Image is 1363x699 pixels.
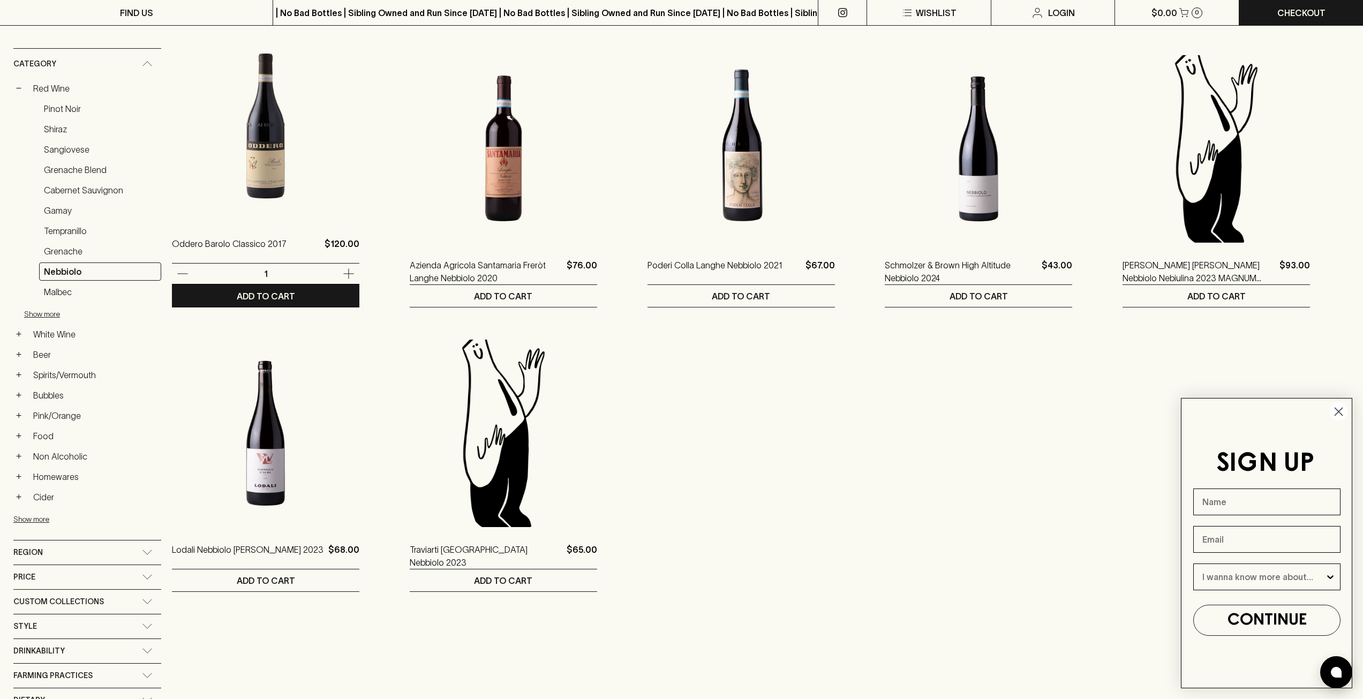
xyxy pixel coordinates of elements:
[172,543,323,569] p: Lodali Nebbiolo [PERSON_NAME] 2023
[28,325,161,343] a: White Wine
[13,49,161,79] div: Category
[28,366,161,384] a: Spirits/Vermouth
[474,574,532,587] p: ADD TO CART
[1193,605,1341,636] button: CONTINUE
[28,407,161,425] a: Pink/Orange
[1187,290,1246,303] p: ADD TO CART
[172,237,287,263] a: Oddero Barolo Classico 2017
[13,590,161,614] div: Custom Collections
[1193,488,1341,515] input: Name
[13,390,24,401] button: +
[1123,259,1275,284] a: [PERSON_NAME] [PERSON_NAME] Nebbiolo Nebiulina 2023 MAGNUM 1500ml
[647,285,835,307] button: ADD TO CART
[39,283,161,301] a: Malbec
[1277,6,1326,19] p: Checkout
[916,6,957,19] p: Wishlist
[1151,6,1177,19] p: $0.00
[1331,667,1342,678] img: bubble-icon
[28,427,161,445] a: Food
[172,569,359,591] button: ADD TO CART
[13,540,161,565] div: Region
[13,410,24,421] button: +
[1123,55,1310,243] img: Blackhearts & Sparrows Man
[28,345,161,364] a: Beer
[567,259,597,284] p: $76.00
[28,468,161,486] a: Homewares
[410,569,597,591] button: ADD TO CART
[13,370,24,380] button: +
[13,644,65,658] span: Drinkability
[410,259,562,284] a: Azienda Agricola Santamaria Freròt Langhe Nebbiolo 2020
[13,471,24,482] button: +
[1195,10,1199,16] p: 0
[13,83,24,94] button: −
[328,543,359,569] p: $68.00
[885,259,1037,284] a: Schmolzer & Brown High Altitude Nebbiolo 2024
[1193,526,1341,553] input: Email
[24,303,164,325] button: Show more
[13,451,24,462] button: +
[13,546,43,559] span: Region
[325,237,359,263] p: $120.00
[1329,402,1348,421] button: Close dialog
[13,639,161,663] div: Drinkability
[885,55,1072,243] img: Schmolzer & Brown High Altitude Nebbiolo 2024
[1202,564,1325,590] input: I wanna know more about...
[13,614,161,638] div: Style
[39,201,161,220] a: Gamay
[410,543,562,569] a: Traviarti [GEOGRAPHIC_DATA] Nebbiolo 2023
[120,6,153,19] p: FIND US
[13,349,24,360] button: +
[647,55,835,243] img: Poderi Colla Langhe Nebbiolo 2021
[13,57,56,71] span: Category
[13,431,24,441] button: +
[253,268,278,280] p: 1
[28,79,161,97] a: Red Wine
[410,285,597,307] button: ADD TO CART
[950,290,1008,303] p: ADD TO CART
[39,262,161,281] a: Nebbiolo
[1123,285,1310,307] button: ADD TO CART
[172,340,359,527] img: Lodali Nebbiolo d'Alba 2023
[567,543,597,569] p: $65.00
[1216,452,1314,476] span: SIGN UP
[13,508,154,530] button: Show more
[39,100,161,118] a: Pinot Noir
[237,290,295,303] p: ADD TO CART
[410,55,597,243] img: Azienda Agricola Santamaria Freròt Langhe Nebbiolo 2020
[647,259,782,284] a: Poderi Colla Langhe Nebbiolo 2021
[13,570,35,584] span: Price
[13,664,161,688] div: Farming Practices
[39,242,161,260] a: Grenache
[13,595,104,608] span: Custom Collections
[712,290,770,303] p: ADD TO CART
[39,161,161,179] a: Grenache Blend
[28,447,161,465] a: Non Alcoholic
[237,574,295,587] p: ADD TO CART
[28,488,161,506] a: Cider
[1042,259,1072,284] p: $43.00
[39,120,161,138] a: Shiraz
[805,259,835,284] p: $67.00
[410,340,597,527] img: Blackhearts & Sparrows Man
[885,285,1072,307] button: ADD TO CART
[13,565,161,589] div: Price
[1170,387,1363,699] div: FLYOUT Form
[1325,564,1336,590] button: Show Options
[13,492,24,502] button: +
[172,34,359,221] img: Oddero Barolo Classico 2017
[172,285,359,307] button: ADD TO CART
[13,620,37,633] span: Style
[13,329,24,340] button: +
[39,222,161,240] a: Tempranillo
[474,290,532,303] p: ADD TO CART
[39,140,161,159] a: Sangiovese
[13,669,93,682] span: Farming Practices
[39,181,161,199] a: Cabernet Sauvignon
